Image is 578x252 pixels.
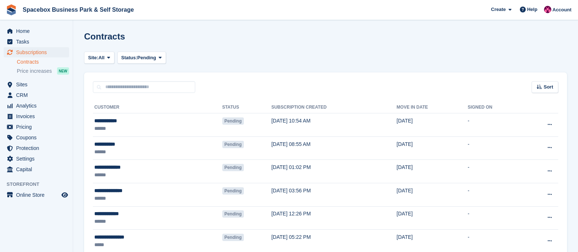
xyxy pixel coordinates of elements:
td: [DATE] [397,136,468,160]
td: [DATE] 10:54 AM [271,113,397,137]
span: Site: [88,54,98,61]
span: Pending [222,187,244,195]
h1: Contracts [84,31,125,41]
span: Protection [16,143,60,153]
a: menu [4,101,69,111]
span: Home [16,26,60,36]
td: [DATE] 03:56 PM [271,183,397,206]
span: Pending [222,164,244,171]
th: Move in date [397,102,468,113]
div: NEW [57,67,69,75]
span: Pending [222,117,244,125]
span: Pending [222,234,244,241]
a: menu [4,122,69,132]
a: menu [4,111,69,121]
td: [DATE] 12:26 PM [271,206,397,230]
td: - [468,160,524,183]
td: - [468,206,524,230]
th: Subscription created [271,102,397,113]
span: Status: [121,54,137,61]
span: Storefront [7,181,73,188]
a: Spacebox Business Park & Self Storage [20,4,137,16]
span: CRM [16,90,60,100]
a: menu [4,90,69,100]
span: Invoices [16,111,60,121]
a: Contracts [17,59,69,65]
th: Customer [93,102,222,113]
span: Account [552,6,571,14]
span: Pending [137,54,156,61]
a: menu [4,79,69,90]
a: menu [4,37,69,47]
span: Subscriptions [16,47,60,57]
span: All [98,54,105,61]
td: [DATE] 01:02 PM [271,160,397,183]
span: Pending [222,210,244,218]
td: [DATE] [397,206,468,230]
a: menu [4,164,69,174]
a: menu [4,154,69,164]
a: menu [4,132,69,143]
td: - [468,183,524,206]
img: stora-icon-8386f47178a22dfd0bd8f6a31ec36ba5ce8667c1dd55bd0f319d3a0aa187defe.svg [6,4,17,15]
span: Sort [544,83,553,91]
th: Signed on [468,102,524,113]
button: Site: All [84,52,114,64]
span: Create [491,6,506,13]
span: Tasks [16,37,60,47]
td: - [468,136,524,160]
td: [DATE] [397,160,468,183]
a: menu [4,143,69,153]
span: Capital [16,164,60,174]
td: [DATE] [397,183,468,206]
span: Pricing [16,122,60,132]
span: Coupons [16,132,60,143]
a: menu [4,47,69,57]
a: menu [4,190,69,200]
span: Analytics [16,101,60,111]
span: Price increases [17,68,52,75]
img: Avishka Chauhan [544,6,551,13]
td: - [468,113,524,137]
td: [DATE] [397,113,468,137]
button: Status: Pending [117,52,166,64]
a: Preview store [60,191,69,199]
td: [DATE] 08:55 AM [271,136,397,160]
a: menu [4,26,69,36]
span: Sites [16,79,60,90]
span: Pending [222,141,244,148]
span: Settings [16,154,60,164]
th: Status [222,102,272,113]
span: Help [527,6,537,13]
a: Price increases NEW [17,67,69,75]
span: Online Store [16,190,60,200]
